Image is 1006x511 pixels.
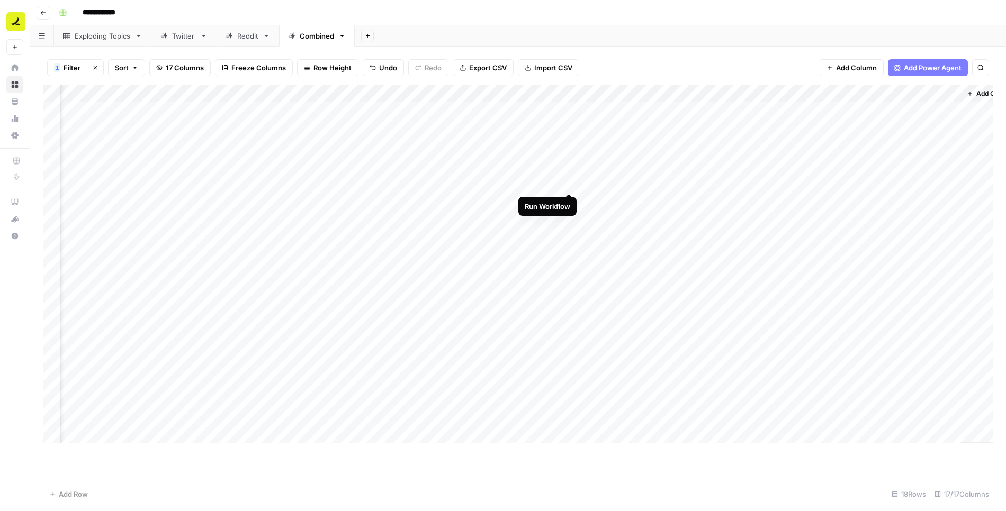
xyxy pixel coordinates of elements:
[47,59,87,76] button: 1Filter
[54,63,60,72] div: 1
[43,486,94,503] button: Add Row
[237,31,258,41] div: Reddit
[300,31,334,41] div: Combined
[59,489,88,499] span: Add Row
[836,62,877,73] span: Add Column
[534,62,572,73] span: Import CSV
[363,59,404,76] button: Undo
[6,110,23,127] a: Usage
[279,25,355,47] a: Combined
[379,62,397,73] span: Undo
[453,59,514,76] button: Export CSV
[56,63,59,72] span: 1
[75,31,131,41] div: Exploding Topics
[469,62,507,73] span: Export CSV
[6,93,23,110] a: Your Data
[6,76,23,93] a: Browse
[518,59,579,76] button: Import CSV
[6,194,23,211] a: AirOps Academy
[904,62,962,73] span: Add Power Agent
[408,59,448,76] button: Redo
[6,8,23,35] button: Workspace: Ramp
[108,59,145,76] button: Sort
[888,59,968,76] button: Add Power Agent
[525,201,570,212] div: Run Workflow
[166,62,204,73] span: 17 Columns
[151,25,217,47] a: Twitter
[172,31,196,41] div: Twitter
[6,12,25,31] img: Ramp Logo
[215,59,293,76] button: Freeze Columns
[7,211,23,227] div: What's new?
[54,25,151,47] a: Exploding Topics
[820,59,884,76] button: Add Column
[6,59,23,76] a: Home
[217,25,279,47] a: Reddit
[231,62,286,73] span: Freeze Columns
[297,59,358,76] button: Row Height
[64,62,80,73] span: Filter
[6,211,23,227] button: What's new?
[425,62,442,73] span: Redo
[313,62,352,73] span: Row Height
[887,486,930,503] div: 18 Rows
[149,59,211,76] button: 17 Columns
[6,127,23,144] a: Settings
[930,486,993,503] div: 17/17 Columns
[6,227,23,244] button: Help + Support
[115,62,129,73] span: Sort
